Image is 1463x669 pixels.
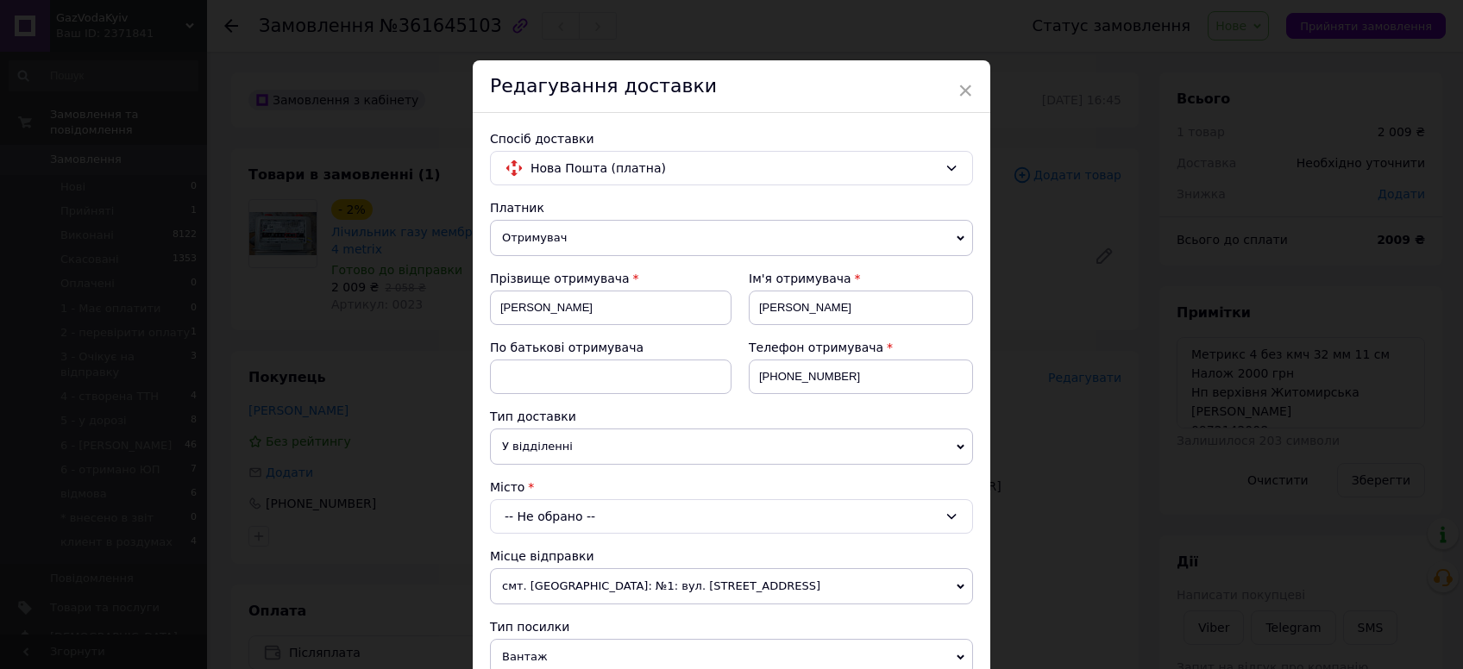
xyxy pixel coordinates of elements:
[490,272,630,285] span: Прізвище отримувача
[749,341,883,354] span: Телефон отримувача
[490,549,594,563] span: Місце відправки
[490,428,973,465] span: У відділенні
[490,568,973,604] span: смт. [GEOGRAPHIC_DATA]: №1: вул. [STREET_ADDRESS]
[490,220,973,256] span: Отримувач
[490,130,973,147] div: Спосіб доставки
[958,76,973,105] span: ×
[490,341,644,354] span: По батькові отримувача
[490,410,576,423] span: Тип доставки
[490,478,973,496] div: Місто
[749,272,851,285] span: Ім'я отримувача
[490,620,569,634] span: Тип посилки
[490,499,973,534] div: -- Не обрано --
[531,159,938,178] span: Нова Пошта (платна)
[490,201,544,215] span: Платник
[473,60,990,113] div: Редагування доставки
[749,360,973,394] input: +380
